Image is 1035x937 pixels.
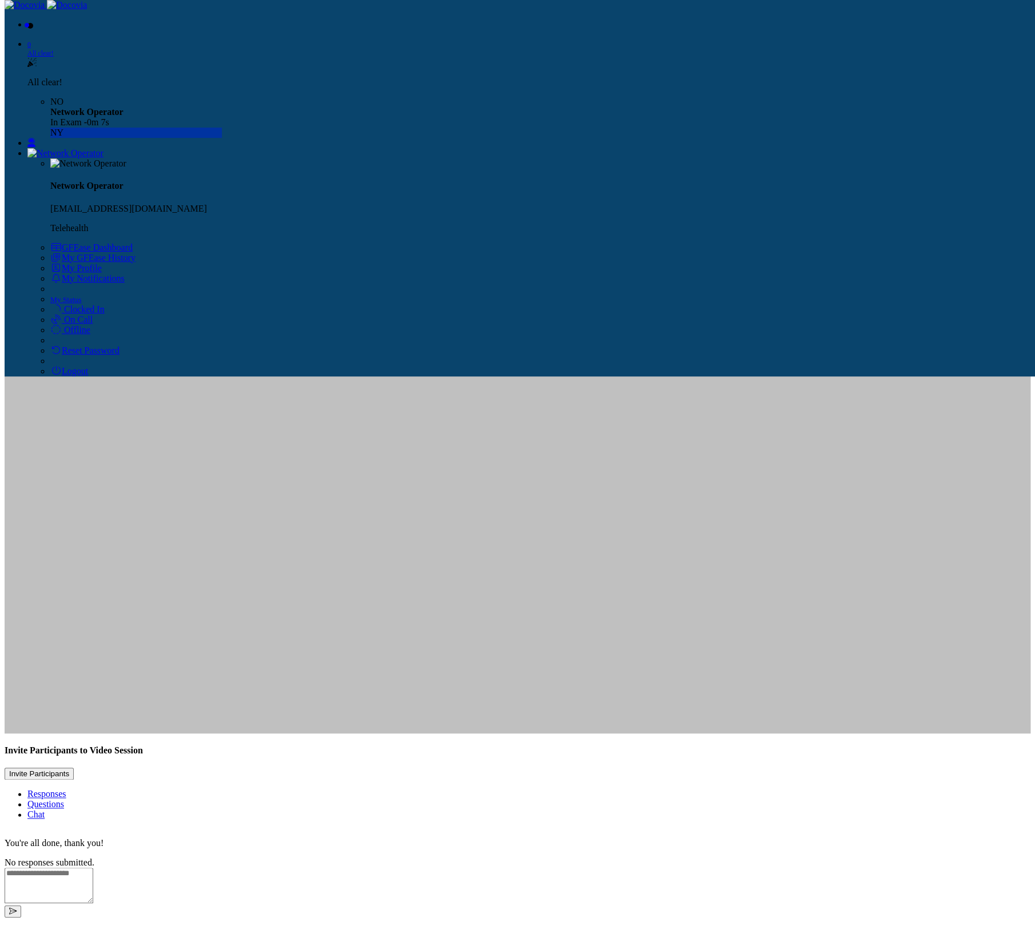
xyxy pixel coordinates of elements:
span: On Call [64,315,93,324]
span: 0m 7s [87,117,109,127]
a: Reset Password [50,346,120,355]
a: My Status [50,294,81,304]
a: On Call [50,315,93,324]
p: All clear! [27,77,222,88]
button: Invite Participants [5,768,74,780]
span: NO [50,97,63,106]
a: Questions [27,799,64,809]
a: Clocked In [50,304,105,314]
span: Offline [64,325,90,335]
a: My GFEase History [50,253,136,263]
a: My Notifications [50,273,125,283]
div: NY [50,128,222,138]
div: In Exam - [50,117,222,128]
img: Network Operator [50,158,126,169]
a: My Profile [50,263,102,273]
strong: Network Operator [50,107,124,117]
span: Clocked In [64,304,105,314]
div: 0 All clear! [27,58,222,138]
p: You're all done, thank you! [5,838,1030,848]
span: My Status [50,295,81,304]
a: Offline [50,325,90,335]
a: Responses [27,789,66,799]
a: Logout [50,366,88,376]
a: GFEase Dashboard [50,243,133,252]
a: Chat [27,809,45,819]
img: Network Operator [27,148,103,158]
h4: Invite Participants to Video Session [5,745,1030,756]
span: No responses submitted. [5,857,94,867]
